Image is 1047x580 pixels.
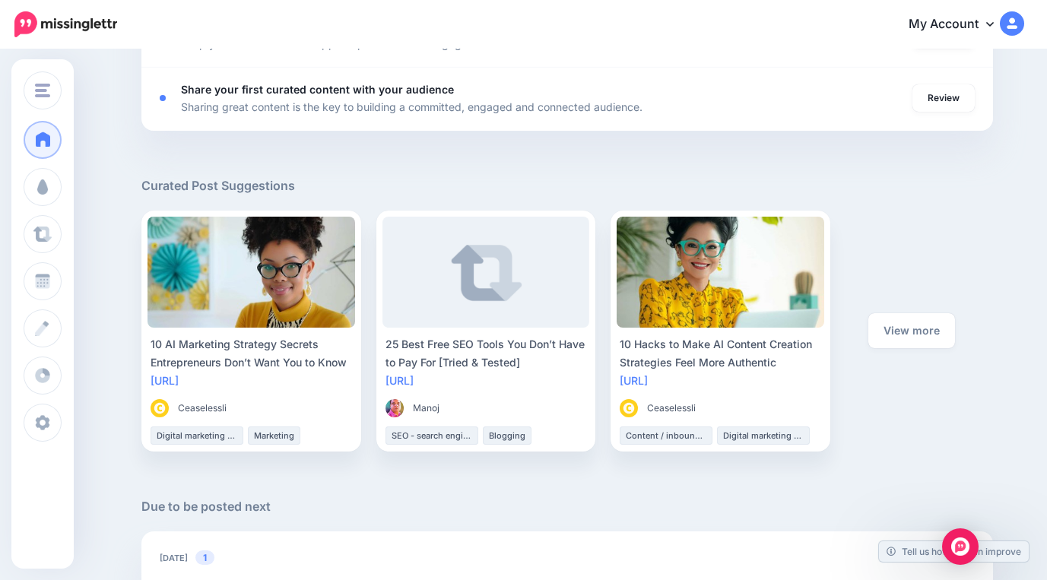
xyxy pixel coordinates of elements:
[14,11,117,37] img: Missinglettr
[912,84,975,112] a: Review
[942,528,979,565] div: Open Intercom Messenger
[620,335,821,372] div: 10 Hacks to Make AI Content Creation Strategies Feel More Authentic
[893,6,1024,43] a: My Account
[620,399,638,417] img: MQSJWLHJCKXV2AQVWKGQBXABK9I9LYSZ_thumb.gif
[35,84,50,97] img: menu.png
[413,401,439,416] span: Manoj
[151,426,243,445] li: Digital marketing strategy
[483,426,531,445] li: Blogging
[160,95,166,101] div: <div class='status-dot small red margin-right'></div>Error
[620,374,648,387] a: [URL]
[151,374,179,387] a: [URL]
[385,399,404,417] img: Q4V7QUO4NL7KLF7ETPAEVJZD8V2L8K9O_thumb.jpg
[195,550,214,565] span: 1
[385,426,478,445] li: SEO - search engine optimization
[620,426,712,445] li: Content / inbound marketing
[151,335,352,372] div: 10 AI Marketing Strategy Secrets Entrepreneurs Don’t Want You to Know
[181,83,454,96] b: Share your first curated content with your audience
[385,374,414,387] a: [URL]
[717,426,810,445] li: Digital marketing strategy
[141,497,993,516] h5: Due to be posted next
[248,426,300,445] li: Marketing
[141,176,993,195] h5: Curated Post Suggestions
[868,313,955,348] a: View more
[151,399,169,417] img: MQSJWLHJCKXV2AQVWKGQBXABK9I9LYSZ_thumb.gif
[647,401,696,416] span: Ceaselessli
[160,551,975,566] h5: [DATE]
[879,541,1029,562] a: Tell us how we can improve
[178,401,227,416] span: Ceaselessli
[385,335,587,372] div: 25 Best Free SEO Tools You Don’t Have to Pay For [Tried & Tested]
[181,98,642,116] p: Sharing great content is the key to building a committed, engaged and connected audience.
